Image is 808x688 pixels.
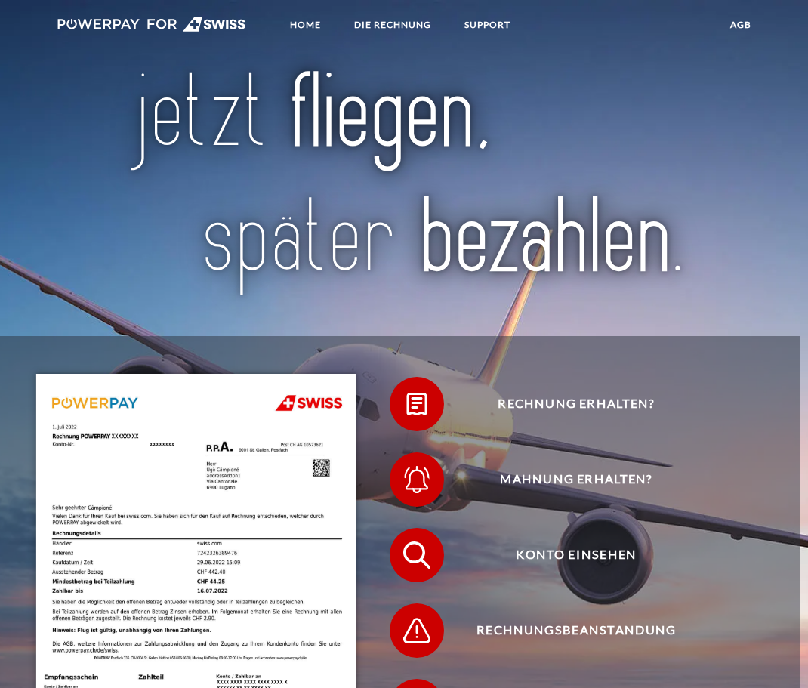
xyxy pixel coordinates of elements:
[370,449,763,510] a: Mahnung erhalten?
[57,17,247,32] img: logo-swiss-white.svg
[277,11,334,39] a: Home
[341,11,444,39] a: DIE RECHNUNG
[390,528,743,582] button: Konto einsehen
[390,377,743,431] button: Rechnung erhalten?
[370,600,763,661] a: Rechnungsbeanstandung
[400,387,434,421] img: qb_bill.svg
[717,11,764,39] a: agb
[400,614,434,648] img: qb_warning.svg
[400,538,434,572] img: qb_search.svg
[452,11,523,39] a: SUPPORT
[370,374,763,434] a: Rechnung erhalten?
[390,452,743,507] button: Mahnung erhalten?
[400,463,434,497] img: qb_bell.svg
[410,603,743,658] span: Rechnungsbeanstandung
[410,528,743,582] span: Konto einsehen
[390,603,743,658] button: Rechnungsbeanstandung
[370,525,763,585] a: Konto einsehen
[410,377,743,431] span: Rechnung erhalten?
[124,69,684,301] img: title-swiss_de.svg
[410,452,743,507] span: Mahnung erhalten?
